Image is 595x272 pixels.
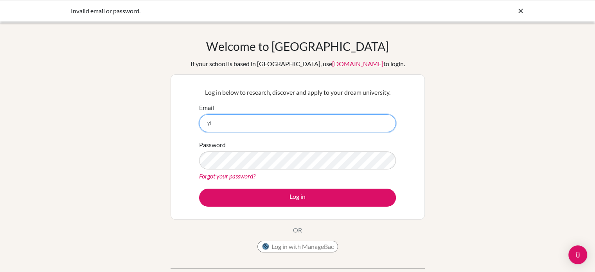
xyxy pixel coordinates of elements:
label: Password [199,140,226,150]
div: Invalid email or password. [71,6,407,16]
a: [DOMAIN_NAME] [332,60,383,67]
button: Log in [199,189,396,207]
label: Email [199,103,214,112]
div: Open Intercom Messenger [568,245,587,264]
a: Forgot your password? [199,172,255,180]
p: OR [293,225,302,235]
p: Log in below to research, discover and apply to your dream university. [199,88,396,97]
div: If your school is based in [GEOGRAPHIC_DATA], use to login. [191,59,405,68]
button: Log in with ManageBac [257,241,338,252]
h1: Welcome to [GEOGRAPHIC_DATA] [206,39,389,53]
